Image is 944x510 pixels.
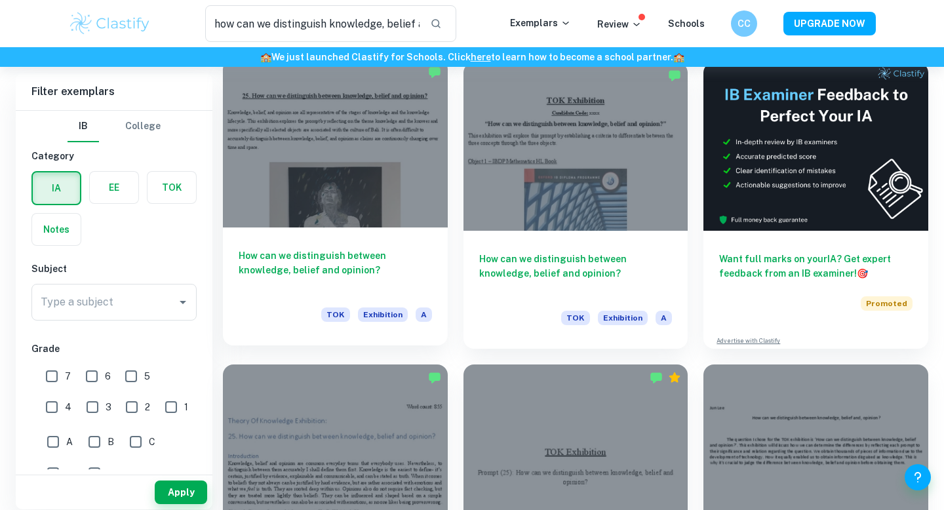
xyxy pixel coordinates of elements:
button: IB [68,111,99,142]
img: Marked [428,371,441,384]
button: Open [174,293,192,311]
button: EE [90,172,138,203]
img: Clastify logo [68,10,151,37]
img: Thumbnail [703,62,928,231]
span: 2 [145,400,150,414]
button: Apply [155,481,207,504]
span: A [656,311,672,325]
span: 5 [144,369,150,383]
button: Notes [32,214,81,245]
span: 6 [105,369,111,383]
a: Schools [668,18,705,29]
span: D [66,466,73,481]
a: How can we distinguish between knowledge, belief and opinion?TOKExhibitionA [463,62,688,349]
h6: Grade [31,342,197,356]
img: Marked [668,69,681,82]
button: Help and Feedback [905,464,931,490]
button: CC [731,10,757,37]
h6: Filter exemplars [16,73,212,110]
h6: Subject [31,262,197,276]
span: 7 [65,369,71,383]
button: UPGRADE NOW [783,12,876,35]
a: Advertise with Clastify [717,336,780,345]
a: here [471,52,491,62]
h6: Category [31,149,197,163]
input: Search for any exemplars... [205,5,420,42]
h6: Want full marks on your IA ? Get expert feedback from an IB examiner! [719,252,913,281]
span: 3 [106,400,111,414]
img: Marked [650,371,663,384]
h6: We just launched Clastify for Schools. Click to learn how to become a school partner. [3,50,941,64]
button: College [125,111,161,142]
span: 🏫 [673,52,684,62]
p: Review [597,17,642,31]
span: A [66,435,73,449]
h6: How can we distinguish between knowledge, belief and opinion? [239,248,432,292]
span: TOK [561,311,590,325]
span: TOK [321,307,350,322]
span: 🏫 [260,52,271,62]
div: Premium [668,371,681,384]
span: Promoted [861,296,913,311]
span: 4 [65,400,71,414]
span: A [416,307,432,322]
button: TOK [147,172,196,203]
a: Want full marks on yourIA? Get expert feedback from an IB examiner!PromotedAdvertise with Clastify [703,62,928,349]
img: Marked [428,66,441,79]
span: E [108,466,113,481]
h6: How can we distinguish between knowledge, belief and opinion? [479,252,673,295]
span: Exhibition [358,307,408,322]
span: C [149,435,155,449]
p: Exemplars [510,16,571,30]
div: Filter type choice [68,111,161,142]
span: 1 [184,400,188,414]
h6: CC [737,16,752,31]
button: IA [33,172,80,204]
span: 🎯 [857,268,868,279]
span: Exhibition [598,311,648,325]
a: How can we distinguish between knowledge, belief and opinion?TOKExhibitionA [223,62,448,349]
span: B [108,435,114,449]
